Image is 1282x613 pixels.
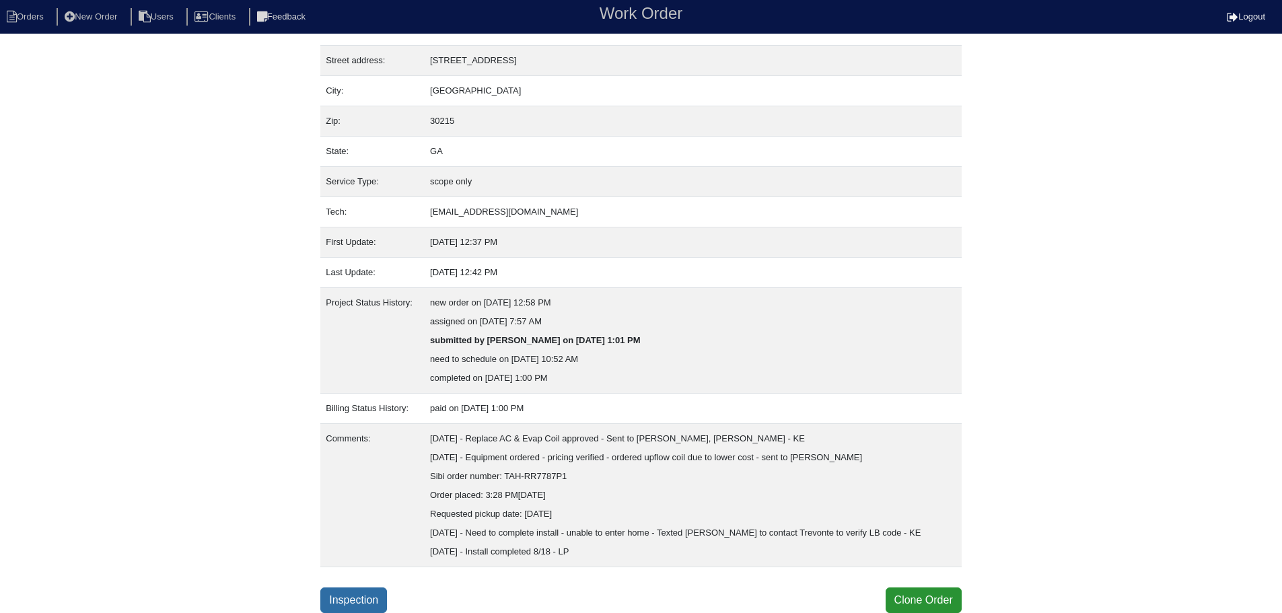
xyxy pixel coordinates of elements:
[131,8,184,26] li: Users
[425,76,962,106] td: [GEOGRAPHIC_DATA]
[320,197,425,227] td: Tech:
[320,106,425,137] td: Zip:
[320,288,425,394] td: Project Status History:
[425,227,962,258] td: [DATE] 12:37 PM
[320,258,425,288] td: Last Update:
[425,137,962,167] td: GA
[425,197,962,227] td: [EMAIL_ADDRESS][DOMAIN_NAME]
[320,394,425,424] td: Billing Status History:
[320,587,387,613] a: Inspection
[320,424,425,567] td: Comments:
[131,11,184,22] a: Users
[425,167,962,197] td: scope only
[186,11,246,22] a: Clients
[57,8,128,26] li: New Order
[430,399,956,418] div: paid on [DATE] 1:00 PM
[425,46,962,76] td: [STREET_ADDRESS]
[186,8,246,26] li: Clients
[320,227,425,258] td: First Update:
[886,587,962,613] button: Clone Order
[430,350,956,369] div: need to schedule on [DATE] 10:52 AM
[320,167,425,197] td: Service Type:
[425,258,962,288] td: [DATE] 12:42 PM
[320,76,425,106] td: City:
[425,106,962,137] td: 30215
[430,312,956,331] div: assigned on [DATE] 7:57 AM
[430,369,956,388] div: completed on [DATE] 1:00 PM
[430,293,956,312] div: new order on [DATE] 12:58 PM
[249,8,316,26] li: Feedback
[430,331,956,350] div: submitted by [PERSON_NAME] on [DATE] 1:01 PM
[57,11,128,22] a: New Order
[1227,11,1265,22] a: Logout
[425,424,962,567] td: [DATE] - Replace AC & Evap Coil approved - Sent to [PERSON_NAME], [PERSON_NAME] - KE [DATE] - Equ...
[320,137,425,167] td: State:
[320,46,425,76] td: Street address:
